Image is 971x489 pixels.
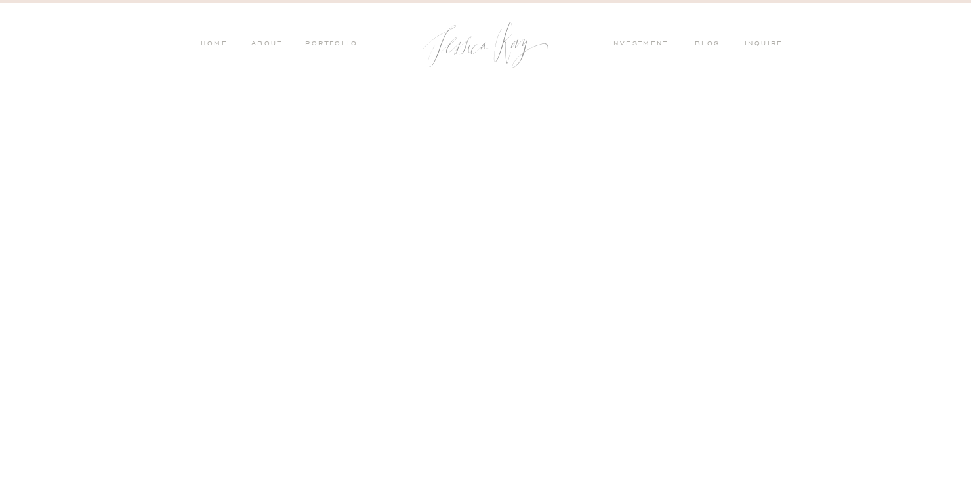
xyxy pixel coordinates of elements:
a: ABOUT [248,39,282,51]
a: HOME [200,39,228,51]
a: PORTFOLIO [303,39,358,51]
a: blog [695,39,729,51]
a: inquire [745,39,789,51]
a: investment [610,39,674,51]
